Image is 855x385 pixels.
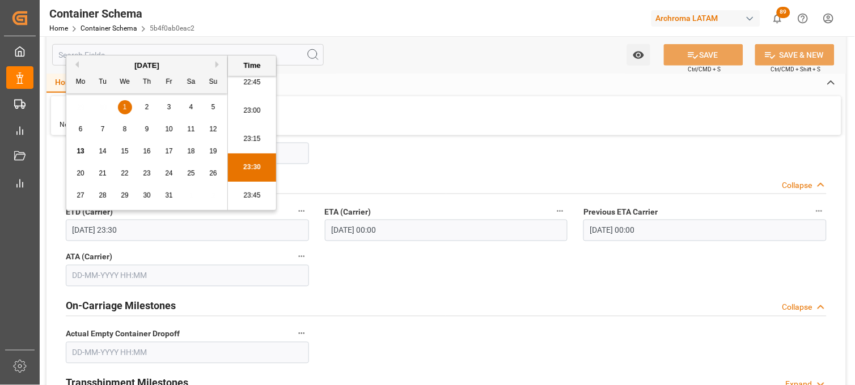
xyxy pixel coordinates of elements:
[294,326,309,341] button: Actual Empty Container Dropoff
[167,103,171,111] span: 3
[118,144,132,159] div: Choose Wednesday, October 15th, 2025
[118,166,132,181] div: Choose Wednesday, October 22nd, 2025
[583,206,658,218] span: Previous ETA Carrier
[118,189,132,203] div: Choose Wednesday, October 29th, 2025
[162,122,176,136] div: Choose Friday, October 10th, 2025
[165,169,172,177] span: 24
[211,103,215,111] span: 5
[99,147,106,155] span: 14
[184,144,198,159] div: Choose Saturday, October 18th, 2025
[72,61,79,68] button: Previous Month
[143,191,150,199] span: 30
[184,75,198,89] div: Sa
[325,220,568,241] input: DD-MM-YYYY HH:MM
[664,44,743,66] button: SAVE
[66,220,309,241] input: DD-MM-YYYY HH:MM
[325,206,371,218] span: ETA (Carrier)
[294,204,309,219] button: ETD (Carrier)
[228,97,276,125] li: 23:00
[228,125,276,153] li: 23:15
[140,189,154,203] div: Choose Thursday, October 30th, 2025
[294,249,309,264] button: ATA (Carrier)
[74,122,88,136] div: Choose Monday, October 6th, 2025
[231,60,273,71] div: Time
[755,44,835,66] button: SAVE & NEW
[143,147,150,155] span: 16
[777,7,790,18] span: 89
[651,7,765,29] button: Archroma LATAM
[782,302,812,314] div: Collapse
[215,61,222,68] button: Next Month
[99,169,106,177] span: 21
[790,6,816,31] button: Help Center
[96,189,110,203] div: Choose Tuesday, October 28th, 2025
[46,74,85,93] div: Home
[123,103,127,111] span: 1
[184,100,198,114] div: Choose Saturday, October 4th, 2025
[228,182,276,210] li: 23:45
[140,75,154,89] div: Th
[96,122,110,136] div: Choose Tuesday, October 7th, 2025
[140,100,154,114] div: Choose Thursday, October 2nd, 2025
[49,5,194,22] div: Container Schema
[74,144,88,159] div: Choose Monday, October 13th, 2025
[187,147,194,155] span: 18
[145,103,149,111] span: 2
[79,125,83,133] span: 6
[165,147,172,155] span: 17
[121,191,128,199] span: 29
[49,24,68,32] a: Home
[206,75,221,89] div: Su
[66,265,309,286] input: DD-MM-YYYY HH:MM
[162,144,176,159] div: Choose Friday, October 17th, 2025
[66,60,227,71] div: [DATE]
[189,103,193,111] span: 4
[583,220,827,241] input: DD-MM-YYYY HH:MM
[121,147,128,155] span: 15
[206,122,221,136] div: Choose Sunday, October 12th, 2025
[184,122,198,136] div: Choose Saturday, October 11th, 2025
[74,189,88,203] div: Choose Monday, October 27th, 2025
[66,342,309,363] input: DD-MM-YYYY HH:MM
[209,169,217,177] span: 26
[165,125,172,133] span: 10
[140,144,154,159] div: Choose Thursday, October 16th, 2025
[66,328,180,340] span: Actual Empty Container Dropoff
[70,96,225,207] div: month 2025-10
[118,122,132,136] div: Choose Wednesday, October 8th, 2025
[162,189,176,203] div: Choose Friday, October 31st, 2025
[209,125,217,133] span: 12
[187,169,194,177] span: 25
[765,6,790,31] button: show 89 new notifications
[184,166,198,181] div: Choose Saturday, October 25th, 2025
[99,191,106,199] span: 28
[121,169,128,177] span: 22
[140,166,154,181] div: Choose Thursday, October 23rd, 2025
[651,10,760,27] div: Archroma LATAM
[52,44,324,66] input: Search Fields
[206,166,221,181] div: Choose Sunday, October 26th, 2025
[74,166,88,181] div: Choose Monday, October 20th, 2025
[206,100,221,114] div: Choose Sunday, October 5th, 2025
[771,65,821,74] span: Ctrl/CMD + Shift + S
[96,144,110,159] div: Choose Tuesday, October 14th, 2025
[782,179,812,191] div: Collapse
[66,298,176,314] h2: On-Carriage Milestones
[812,204,827,219] button: Previous ETA Carrier
[101,125,105,133] span: 7
[228,153,276,182] li: 23:30
[81,24,137,32] a: Container Schema
[74,75,88,89] div: Mo
[118,100,132,114] div: Choose Wednesday, October 1st, 2025
[162,75,176,89] div: Fr
[123,125,127,133] span: 8
[688,65,721,74] span: Ctrl/CMD + S
[118,75,132,89] div: We
[206,144,221,159] div: Choose Sunday, October 19th, 2025
[165,191,172,199] span: 31
[553,204,568,219] button: ETA (Carrier)
[77,147,84,155] span: 13
[145,125,149,133] span: 9
[162,166,176,181] div: Choose Friday, October 24th, 2025
[77,191,84,199] span: 27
